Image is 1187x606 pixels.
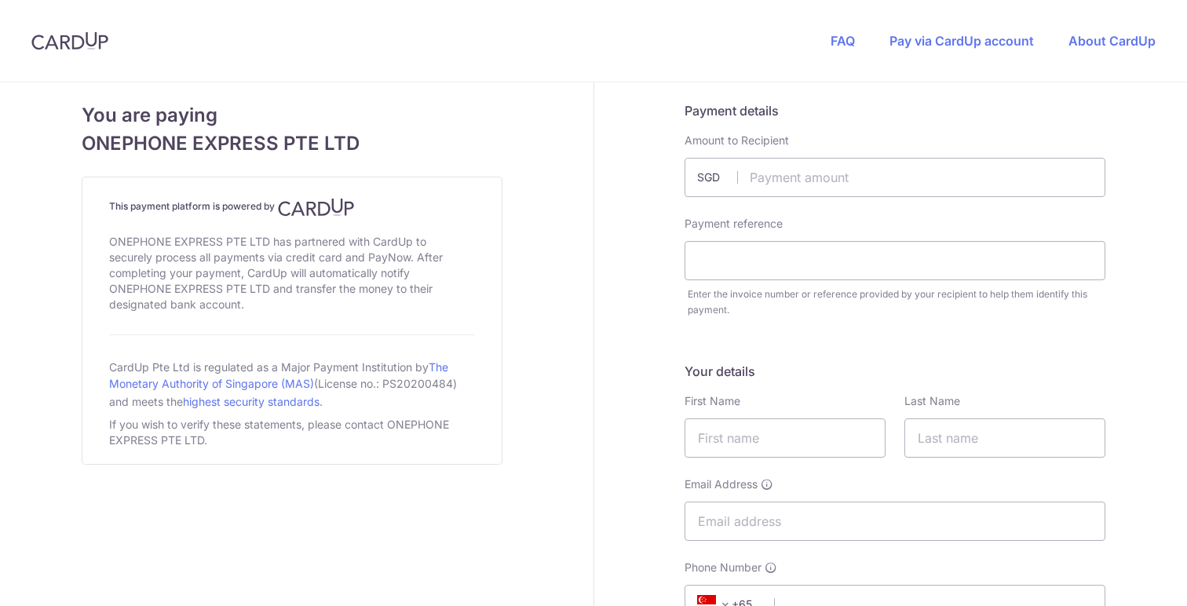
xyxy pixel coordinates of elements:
[109,354,475,414] div: CardUp Pte Ltd is regulated as a Major Payment Institution by (License no.: PS20200484) and meets...
[685,216,783,232] label: Payment reference
[685,393,740,409] label: First Name
[278,198,355,217] img: CardUp
[685,362,1105,381] h5: Your details
[109,414,475,451] div: If you wish to verify these statements, please contact ONEPHONE EXPRESS PTE LTD.
[688,287,1105,318] div: Enter the invoice number or reference provided by your recipient to help them identify this payment.
[183,395,320,408] a: highest security standards
[889,33,1034,49] a: Pay via CardUp account
[109,231,475,316] div: ONEPHONE EXPRESS PTE LTD has partnered with CardUp to securely process all payments via credit ca...
[685,476,758,492] span: Email Address
[685,101,1105,120] h5: Payment details
[685,158,1105,197] input: Payment amount
[82,130,502,158] span: ONEPHONE EXPRESS PTE LTD
[685,502,1105,541] input: Email address
[904,418,1105,458] input: Last name
[1068,33,1156,49] a: About CardUp
[831,33,855,49] a: FAQ
[685,418,886,458] input: First name
[31,31,108,50] img: CardUp
[685,560,762,575] span: Phone Number
[1086,559,1171,598] iframe: Opens a widget where you can find more information
[697,170,738,185] span: SGD
[685,133,789,148] label: Amount to Recipient
[82,101,502,130] span: You are paying
[904,393,960,409] label: Last Name
[109,198,475,217] h4: This payment platform is powered by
